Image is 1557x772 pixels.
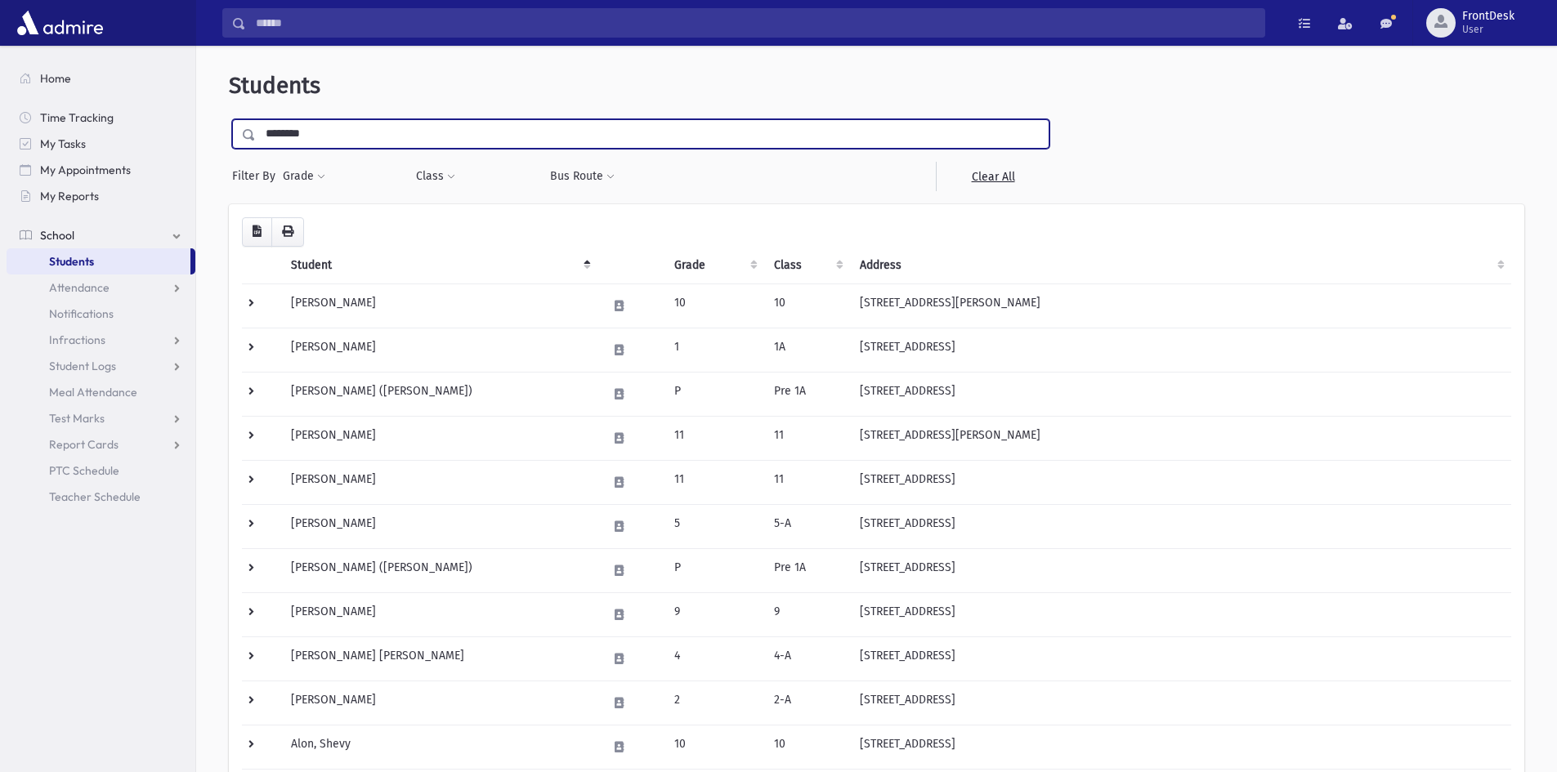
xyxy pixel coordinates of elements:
[664,247,764,284] th: Grade: activate to sort column ascending
[764,548,850,592] td: Pre 1A
[281,504,597,548] td: [PERSON_NAME]
[40,71,71,86] span: Home
[232,167,282,185] span: Filter By
[40,189,99,203] span: My Reports
[664,283,764,328] td: 10
[49,437,119,452] span: Report Cards
[764,328,850,372] td: 1A
[7,105,195,131] a: Time Tracking
[246,8,1264,38] input: Search
[850,681,1511,725] td: [STREET_ADDRESS]
[7,484,195,510] a: Teacher Schedule
[242,217,272,247] button: CSV
[549,162,615,191] button: Bus Route
[664,592,764,636] td: 9
[764,681,850,725] td: 2-A
[229,72,320,99] span: Students
[40,228,74,243] span: School
[7,457,195,484] a: PTC Schedule
[664,504,764,548] td: 5
[282,162,326,191] button: Grade
[40,110,114,125] span: Time Tracking
[7,431,195,457] a: Report Cards
[850,592,1511,636] td: [STREET_ADDRESS]
[49,254,94,269] span: Students
[7,274,195,301] a: Attendance
[850,416,1511,460] td: [STREET_ADDRESS][PERSON_NAME]
[40,136,86,151] span: My Tasks
[664,328,764,372] td: 1
[764,416,850,460] td: 11
[7,131,195,157] a: My Tasks
[850,372,1511,416] td: [STREET_ADDRESS]
[7,301,195,327] a: Notifications
[664,548,764,592] td: P
[7,157,195,183] a: My Appointments
[7,379,195,405] a: Meal Attendance
[281,592,597,636] td: [PERSON_NAME]
[1462,23,1514,36] span: User
[850,328,1511,372] td: [STREET_ADDRESS]
[271,217,304,247] button: Print
[7,327,195,353] a: Infractions
[281,636,597,681] td: [PERSON_NAME] [PERSON_NAME]
[764,372,850,416] td: Pre 1A
[764,592,850,636] td: 9
[281,328,597,372] td: [PERSON_NAME]
[764,460,850,504] td: 11
[49,332,105,347] span: Infractions
[764,725,850,769] td: 10
[664,681,764,725] td: 2
[936,162,1049,191] a: Clear All
[49,359,116,373] span: Student Logs
[850,283,1511,328] td: [STREET_ADDRESS][PERSON_NAME]
[664,460,764,504] td: 11
[281,548,597,592] td: [PERSON_NAME] ([PERSON_NAME])
[281,416,597,460] td: [PERSON_NAME]
[850,460,1511,504] td: [STREET_ADDRESS]
[49,306,114,321] span: Notifications
[7,353,195,379] a: Student Logs
[13,7,107,39] img: AdmirePro
[7,65,195,91] a: Home
[850,548,1511,592] td: [STREET_ADDRESS]
[664,416,764,460] td: 11
[49,489,141,504] span: Teacher Schedule
[664,636,764,681] td: 4
[281,372,597,416] td: [PERSON_NAME] ([PERSON_NAME])
[49,385,137,399] span: Meal Attendance
[49,411,105,426] span: Test Marks
[281,725,597,769] td: Alon, Shevy
[664,725,764,769] td: 10
[49,463,119,478] span: PTC Schedule
[664,372,764,416] td: P
[764,504,850,548] td: 5-A
[49,280,110,295] span: Attendance
[850,504,1511,548] td: [STREET_ADDRESS]
[764,283,850,328] td: 10
[764,636,850,681] td: 4-A
[764,247,850,284] th: Class: activate to sort column ascending
[1462,10,1514,23] span: FrontDesk
[415,162,456,191] button: Class
[281,681,597,725] td: [PERSON_NAME]
[7,222,195,248] a: School
[7,248,190,274] a: Students
[850,725,1511,769] td: [STREET_ADDRESS]
[40,163,131,177] span: My Appointments
[281,247,597,284] th: Student: activate to sort column descending
[7,405,195,431] a: Test Marks
[850,247,1511,284] th: Address: activate to sort column ascending
[281,460,597,504] td: [PERSON_NAME]
[281,283,597,328] td: [PERSON_NAME]
[850,636,1511,681] td: [STREET_ADDRESS]
[7,183,195,209] a: My Reports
